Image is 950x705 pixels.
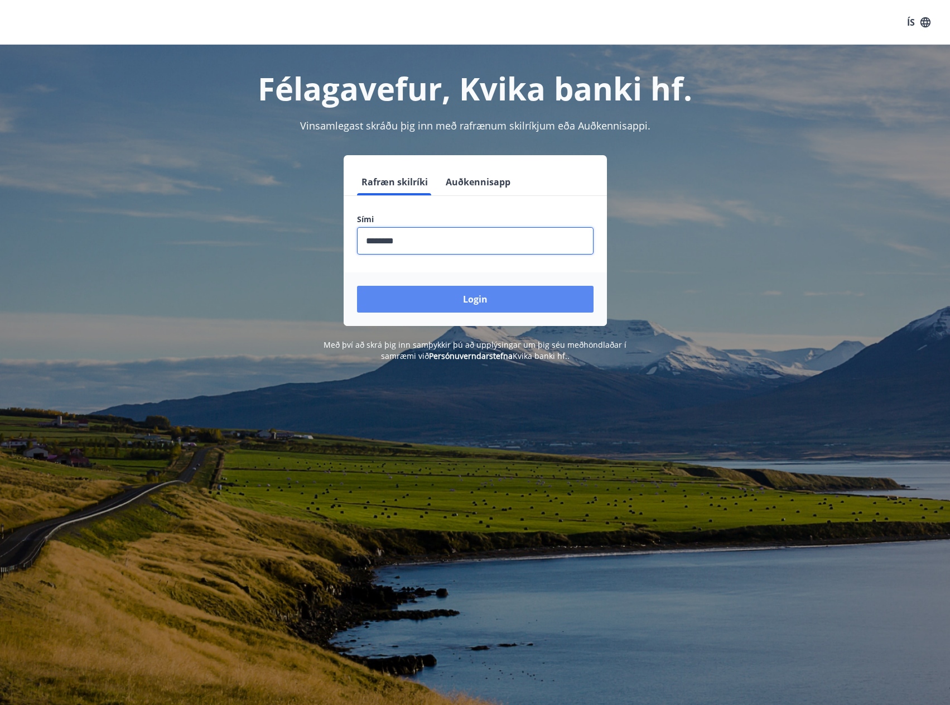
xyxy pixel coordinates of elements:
[357,169,432,195] button: Rafræn skilríki
[429,351,513,361] a: Persónuverndarstefna
[357,214,594,225] label: Sími
[300,119,650,132] span: Vinsamlegast skráðu þig inn með rafrænum skilríkjum eða Auðkennisappi.
[87,67,864,109] h1: Félagavefur, Kvika banki hf.
[901,12,937,32] button: ÍS
[441,169,515,195] button: Auðkennisapp
[324,339,626,361] span: Með því að skrá þig inn samþykkir þú að upplýsingar um þig séu meðhöndlaðar í samræmi við Kvika b...
[357,286,594,313] button: Login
